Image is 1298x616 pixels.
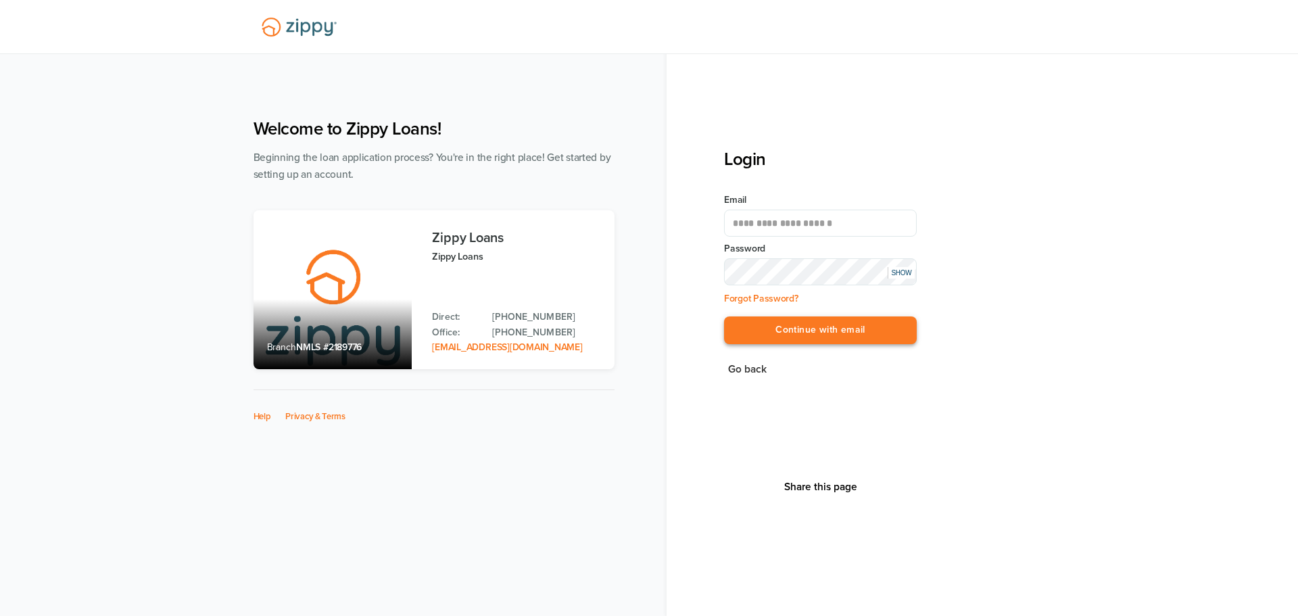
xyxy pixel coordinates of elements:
p: Zippy Loans [432,249,600,264]
input: Email Address [724,210,917,237]
a: Forgot Password? [724,293,798,304]
label: Password [724,242,917,256]
a: Help [254,411,271,422]
h3: Zippy Loans [432,231,600,245]
span: Beginning the loan application process? You're in the right place! Get started by setting up an a... [254,151,611,181]
a: Privacy & Terms [285,411,345,422]
button: Share This Page [780,480,861,494]
h1: Welcome to Zippy Loans! [254,118,615,139]
label: Email [724,193,917,207]
span: Branch [267,341,297,353]
a: Direct Phone: 512-975-2947 [492,310,600,325]
input: Input Password [724,258,917,285]
span: NMLS #2189776 [296,341,362,353]
img: Lender Logo [254,11,345,43]
button: Continue with email [724,316,917,344]
p: Direct: [432,310,479,325]
a: Office Phone: 512-975-2947 [492,325,600,340]
p: Office: [432,325,479,340]
button: Go back [724,360,771,379]
a: Email Address: zippyguide@zippymh.com [432,341,582,353]
h3: Login [724,149,917,170]
div: SHOW [888,267,915,279]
